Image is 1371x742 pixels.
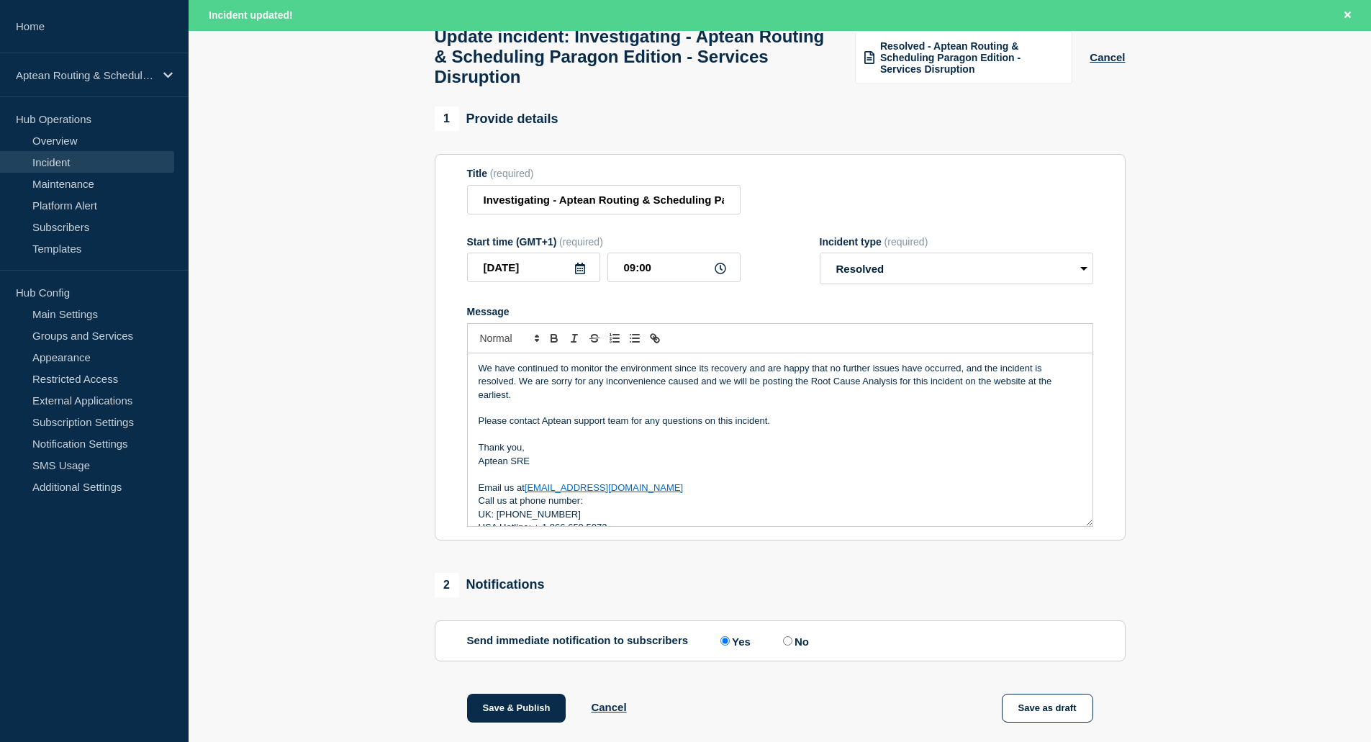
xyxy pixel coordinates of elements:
img: template icon [864,51,874,64]
p: Call us at phone number: [479,494,1082,507]
span: (required) [884,236,928,248]
button: Toggle bulleted list [625,330,645,347]
button: Close banner [1339,7,1357,24]
button: Save & Publish [467,694,566,723]
button: Cancel [591,701,626,713]
div: Message [468,353,1092,526]
input: Yes [720,636,730,646]
div: Start time (GMT+1) [467,236,741,248]
button: Toggle bold text [544,330,564,347]
a: [EMAIL_ADDRESS][DOMAIN_NAME] [525,482,683,493]
h1: Update incident: Investigating - Aptean Routing & Scheduling Paragon Edition - Services Disruption [435,27,838,87]
div: Send immediate notification to subscribers [467,634,1093,648]
div: Title [467,168,741,179]
p: Send immediate notification to subscribers [467,634,689,648]
p: Email us at [479,481,1082,494]
div: Message [467,306,1093,317]
p: USA Hotline: + 1 866 650 5072 [479,521,1082,534]
span: Resolved - Aptean Routing & Scheduling Paragon Edition - Services Disruption [880,40,1063,75]
select: Incident type [820,253,1093,284]
button: Toggle link [645,330,665,347]
button: Cancel [1090,51,1125,63]
div: Incident type [820,236,1093,248]
input: Title [467,185,741,214]
p: We have continued to monitor the environment since its recovery and are happy that no further iss... [479,362,1082,402]
span: Font size [474,330,544,347]
p: Thank you, [479,441,1082,454]
input: No [783,636,792,646]
span: Incident updated! [209,9,293,21]
label: Yes [717,634,751,648]
button: Toggle strikethrough text [584,330,605,347]
p: Aptean SRE [479,455,1082,468]
div: Notifications [435,573,545,597]
button: Toggle ordered list [605,330,625,347]
p: Please contact Aptean support team for any questions on this incident. [479,415,1082,427]
span: 2 [435,573,459,597]
div: Provide details [435,107,558,131]
span: 1 [435,107,459,131]
input: YYYY-MM-DD [467,253,600,282]
button: Toggle italic text [564,330,584,347]
input: HH:MM [607,253,741,282]
label: No [779,634,809,648]
p: UK: [PHONE_NUMBER] [479,508,1082,521]
span: (required) [559,236,603,248]
p: Aptean Routing & Scheduling Paragon Edition [16,69,154,81]
button: Save as draft [1002,694,1093,723]
span: (required) [490,168,534,179]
